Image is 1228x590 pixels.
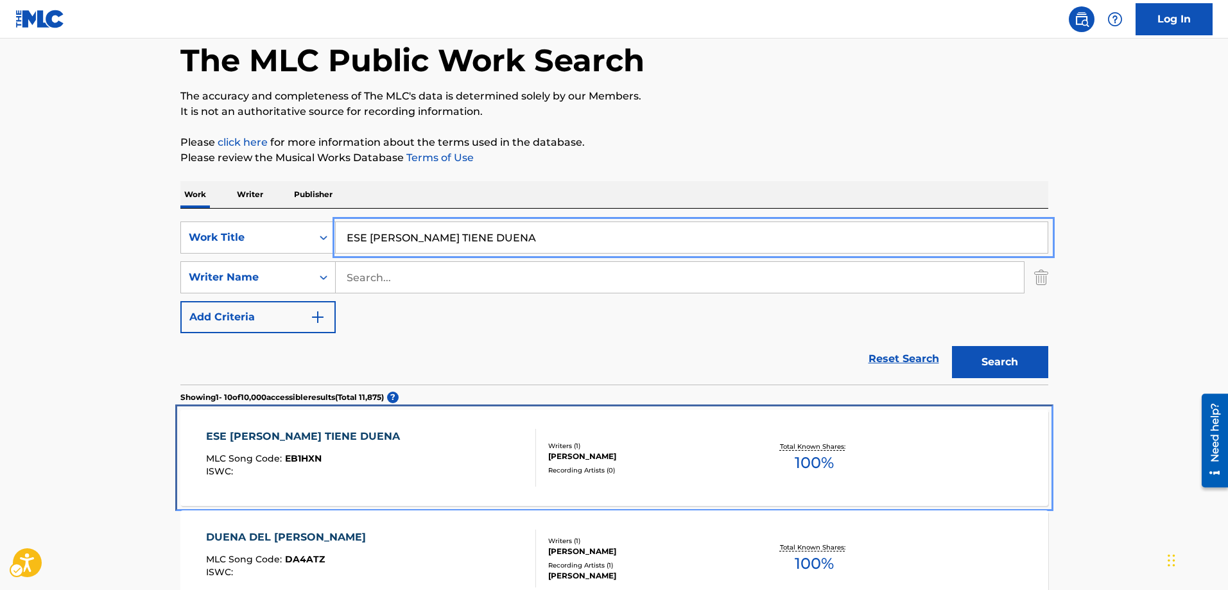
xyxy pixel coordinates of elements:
p: Please review the Musical Works Database [180,150,1048,166]
div: Recording Artists ( 1 ) [548,560,742,570]
p: Work [180,181,210,208]
input: Search... [336,222,1048,253]
button: Add Criteria [180,301,336,333]
span: MLC Song Code : [206,553,285,565]
div: Chat Widget [1164,528,1228,590]
span: ISWC : [206,465,236,477]
div: Drag [1168,541,1175,580]
div: Work Title [189,230,304,245]
iframe: Iframe | Resource Center [1192,389,1228,492]
a: Terms of Use [404,152,474,164]
p: Writer [233,181,267,208]
a: Log In [1136,3,1213,35]
p: It is not an authoritative source for recording information. [180,104,1048,119]
h1: The MLC Public Work Search [180,41,644,80]
p: Total Known Shares: [780,442,849,451]
form: Search Form [180,221,1048,385]
div: ESE [PERSON_NAME] TIENE DUENA [206,429,406,444]
div: DUENA DEL [PERSON_NAME] [206,530,372,545]
div: [PERSON_NAME] [548,570,742,582]
p: Total Known Shares: [780,542,849,552]
div: Recording Artists ( 0 ) [548,465,742,475]
iframe: Hubspot Iframe [1164,528,1228,590]
a: Reset Search [862,345,946,373]
img: search [1074,12,1089,27]
img: 9d2ae6d4665cec9f34b9.svg [310,309,325,325]
input: Search... [336,262,1024,293]
span: MLC Song Code : [206,453,285,464]
div: Writer Name [189,270,304,285]
button: Search [952,346,1048,378]
p: Publisher [290,181,336,208]
img: help [1107,12,1123,27]
span: ? [387,392,399,403]
img: MLC Logo [15,10,65,28]
a: ESE [PERSON_NAME] TIENE DUENAMLC Song Code:EB1HXNISWC:Writers (1)[PERSON_NAME]Recording Artists (... [180,410,1048,506]
p: Showing 1 - 10 of 10,000 accessible results (Total 11,875 ) [180,392,384,403]
span: EB1HXN [285,453,322,464]
div: On [312,222,335,253]
p: Please for more information about the terms used in the database. [180,135,1048,150]
p: The accuracy and completeness of The MLC's data is determined solely by our Members. [180,89,1048,104]
span: 100 % [795,451,834,474]
span: 100 % [795,552,834,575]
span: ISWC : [206,566,236,578]
div: [PERSON_NAME] [548,451,742,462]
span: DA4ATZ [285,553,325,565]
div: Writers ( 1 ) [548,536,742,546]
img: Delete Criterion [1034,261,1048,293]
a: click here [218,136,268,148]
div: [PERSON_NAME] [548,546,742,557]
div: Writers ( 1 ) [548,441,742,451]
